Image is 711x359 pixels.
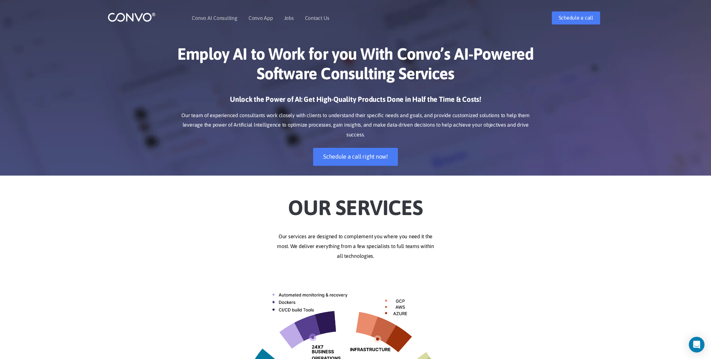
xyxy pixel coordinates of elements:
[108,12,156,22] img: logo_1.png
[552,11,600,24] a: Schedule a call
[689,337,704,352] div: Open Intercom Messenger
[313,148,398,166] a: Schedule a call right now!
[174,185,537,222] h2: Our Services
[192,15,237,21] a: Convo AI Consulting
[249,15,273,21] a: Convo App
[174,95,537,109] h3: Unlock the Power of AI: Get High-Quality Products Done in Half the Time & Costs!
[305,15,329,21] a: Contact Us
[174,111,537,140] p: Our team of experienced consultants work closely with clients to understand their specific needs ...
[174,44,537,88] h1: Employ AI to Work for you With Convo’s AI-Powered Software Consulting Services
[284,15,294,21] a: Jobs
[174,232,537,261] p: Our services are designed to complement you where you need it the most. We deliver everything fro...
